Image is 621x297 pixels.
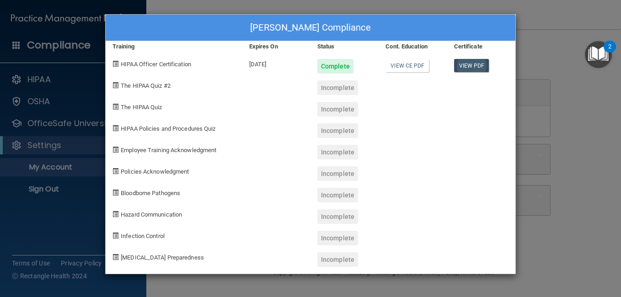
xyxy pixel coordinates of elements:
div: Incomplete [317,123,358,138]
div: Incomplete [317,231,358,245]
div: Incomplete [317,102,358,117]
button: Open Resource Center, 2 new notifications [585,41,612,68]
a: View CE PDF [385,59,429,72]
span: Infection Control [121,233,165,239]
div: 2 [608,47,611,58]
div: [DATE] [242,52,310,74]
div: Expires On [242,41,310,52]
span: Policies Acknowledgment [121,168,189,175]
div: Certificate [447,41,515,52]
div: Incomplete [317,252,358,267]
a: View PDF [454,59,489,72]
span: Employee Training Acknowledgment [121,147,216,154]
div: Incomplete [317,145,358,159]
div: Incomplete [317,209,358,224]
span: The HIPAA Quiz [121,104,162,111]
div: Cont. Education [379,41,447,52]
div: Training [106,41,242,52]
div: Incomplete [317,166,358,181]
span: Hazard Communication [121,211,182,218]
div: Incomplete [317,188,358,202]
span: HIPAA Officer Certification [121,61,191,68]
span: HIPAA Policies and Procedures Quiz [121,125,215,132]
div: [PERSON_NAME] Compliance [106,15,515,41]
div: Incomplete [317,80,358,95]
div: Status [310,41,379,52]
span: Bloodborne Pathogens [121,190,180,196]
span: [MEDICAL_DATA] Preparedness [121,254,204,261]
span: The HIPAA Quiz #2 [121,82,171,89]
div: Complete [317,59,353,74]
